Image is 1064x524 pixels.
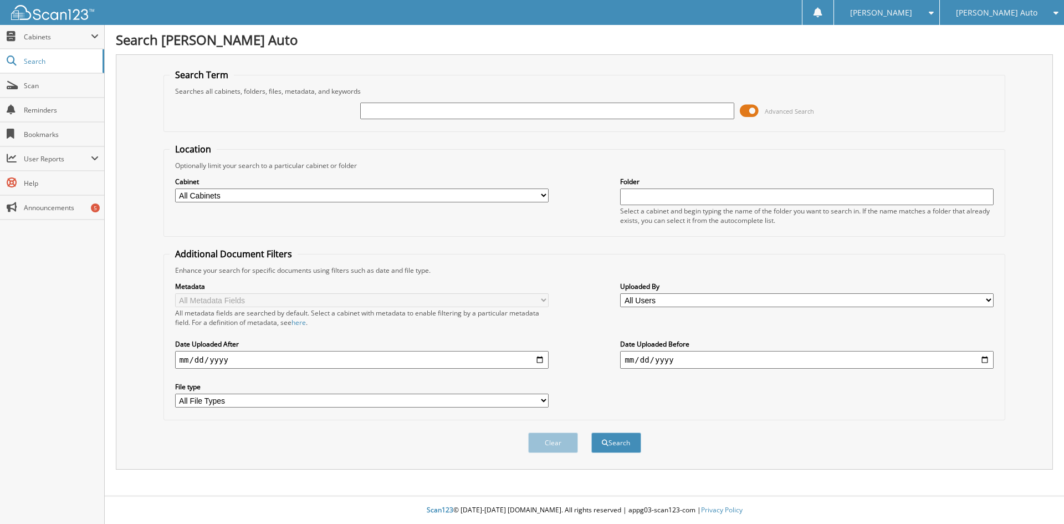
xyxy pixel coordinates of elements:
[427,505,453,515] span: Scan123
[291,318,306,327] a: here
[24,81,99,90] span: Scan
[175,177,549,186] label: Cabinet
[24,105,99,115] span: Reminders
[175,351,549,369] input: start
[956,9,1037,16] span: [PERSON_NAME] Auto
[620,351,994,369] input: end
[620,177,994,186] label: Folder
[591,433,641,453] button: Search
[24,57,97,66] span: Search
[24,130,99,139] span: Bookmarks
[11,5,94,20] img: scan123-logo-white.svg
[170,69,234,81] legend: Search Term
[24,203,99,212] span: Announcements
[850,9,912,16] span: [PERSON_NAME]
[24,32,91,42] span: Cabinets
[170,266,1000,275] div: Enhance your search for specific documents using filters such as date and file type.
[170,87,1000,96] div: Searches all cabinets, folders, files, metadata, and keywords
[620,206,994,225] div: Select a cabinet and begin typing the name of the folder you want to search in. If the name match...
[170,161,1000,170] div: Optionally limit your search to a particular cabinet or folder
[170,248,298,260] legend: Additional Document Filters
[620,282,994,291] label: Uploaded By
[765,107,814,115] span: Advanced Search
[175,282,549,291] label: Metadata
[170,143,217,155] legend: Location
[105,497,1064,524] div: © [DATE]-[DATE] [DOMAIN_NAME]. All rights reserved | appg03-scan123-com |
[24,179,99,188] span: Help
[91,204,100,212] div: 5
[175,382,549,391] label: File type
[24,154,91,164] span: User Reports
[175,339,549,349] label: Date Uploaded After
[528,433,578,453] button: Clear
[175,308,549,327] div: All metadata fields are searched by default. Select a cabinet with metadata to enable filtering b...
[701,505,743,515] a: Privacy Policy
[620,339,994,349] label: Date Uploaded Before
[116,30,1053,49] h1: Search [PERSON_NAME] Auto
